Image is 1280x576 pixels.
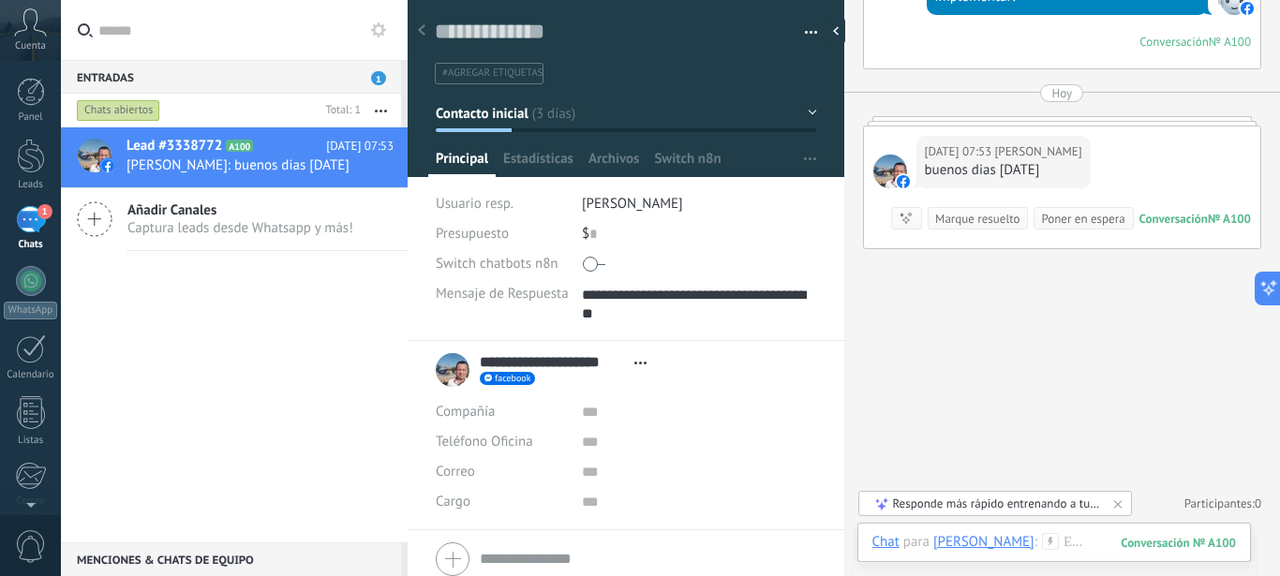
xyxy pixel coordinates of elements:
[326,137,394,155] span: [DATE] 07:53
[1051,84,1072,102] div: Hoy
[436,463,475,480] span: Correo
[226,140,253,152] span: A100
[903,533,930,552] span: para
[897,175,910,188] img: facebook-sm.svg
[37,204,52,219] span: 1
[582,195,683,213] span: [PERSON_NAME]
[933,533,1034,550] div: Fredy Jordan Cordonez
[873,155,907,188] span: Fredy Jordan Cordonez
[4,369,58,381] div: Calendario
[436,195,513,213] span: Usuario resp.
[1255,495,1261,511] span: 0
[436,495,470,509] span: Cargo
[436,397,568,427] div: Compañía
[436,257,558,271] span: Switch chatbots n8n
[436,433,533,450] span: Teléfono Oficina
[1241,2,1254,15] img: facebook-sm.svg
[371,71,386,85] span: 1
[4,111,58,124] div: Panel
[4,435,58,447] div: Listas
[436,487,568,517] div: Cargo
[1139,211,1208,227] div: Conversación
[994,142,1081,161] span: Fredy Jordan Cordonez
[925,161,1082,180] div: buenos dias [DATE]
[436,279,568,309] div: Mensaje de Respuesta n8n
[1184,495,1261,511] a: Participantes:0
[101,159,114,172] img: facebook-sm.svg
[436,225,509,243] span: Presupuesto
[127,201,353,219] span: Añadir Canales
[436,150,488,177] span: Principal
[77,99,160,122] div: Chats abiertos
[1208,211,1251,227] div: № A100
[61,127,408,187] a: Lead #3338772 A100 [DATE] 07:53 [PERSON_NAME]: buenos dias [DATE]
[436,219,568,249] div: Presupuesto
[1034,533,1037,552] span: :
[1041,210,1124,228] div: Poner en espera
[61,542,401,576] div: Menciones & Chats de equipo
[4,179,58,191] div: Leads
[127,219,353,237] span: Captura leads desde Whatsapp y más!
[582,219,817,249] div: $
[826,17,845,45] div: Ocultar
[588,150,639,177] span: Archivos
[1139,34,1209,50] div: Conversación
[4,239,58,251] div: Chats
[436,427,533,457] button: Teléfono Oficina
[442,66,543,80] span: #agregar etiquetas
[127,156,358,174] span: [PERSON_NAME]: buenos dias [DATE]
[319,101,361,120] div: Total: 1
[495,374,530,383] span: facebook
[436,189,568,219] div: Usuario resp.
[925,142,995,161] div: [DATE] 07:53
[436,287,595,301] span: Mensaje de Respuesta n8n
[1209,34,1251,50] div: № A100
[893,495,1100,511] div: Responde más rápido entrenando a tu asistente AI con tus fuentes de datos
[654,150,721,177] span: Switch n8n
[436,249,568,279] div: Switch chatbots n8n
[15,40,46,52] span: Cuenta
[436,457,475,487] button: Correo
[935,210,1020,228] div: Marque resuelto
[503,150,573,177] span: Estadísticas
[127,137,222,155] span: Lead #3338772
[1121,535,1236,551] div: 100
[4,302,57,319] div: WhatsApp
[61,60,401,94] div: Entradas
[361,94,401,127] button: Más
